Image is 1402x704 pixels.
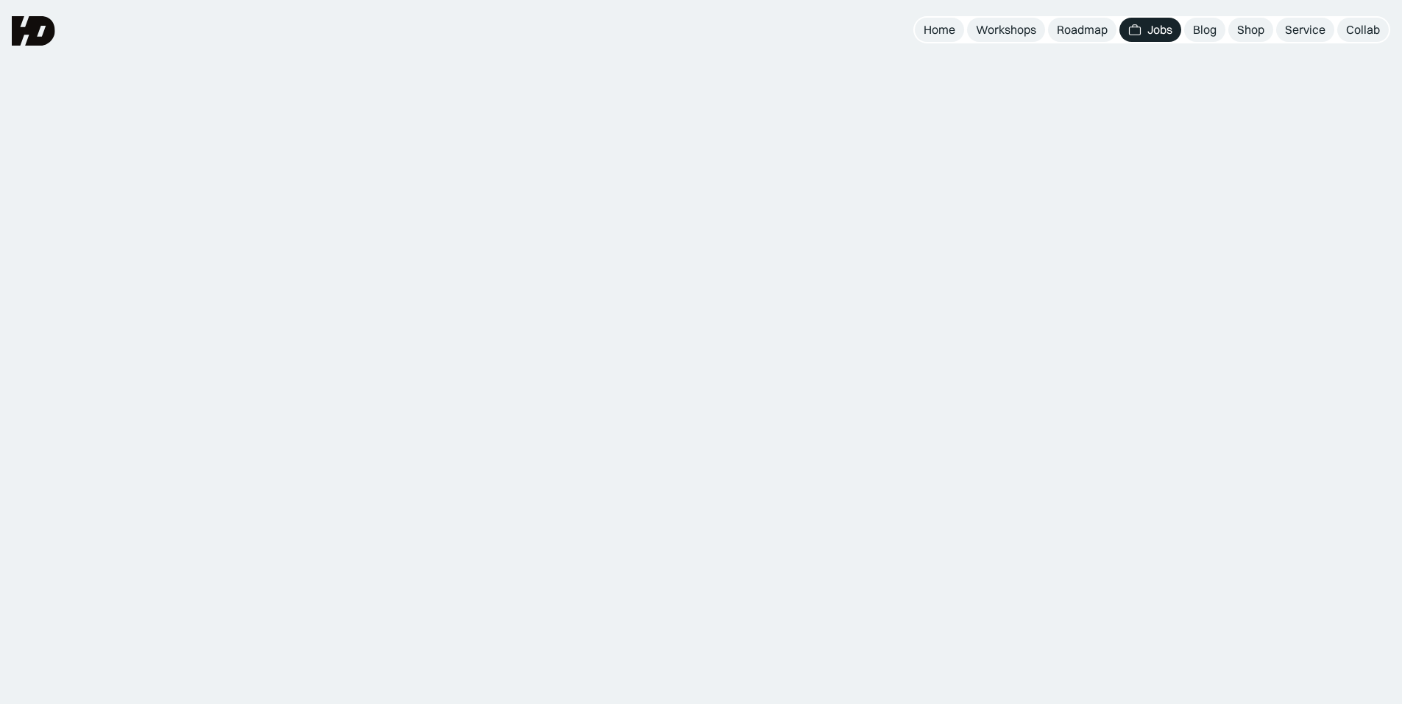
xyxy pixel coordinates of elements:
[1119,18,1181,42] a: Jobs
[1228,18,1273,42] a: Shop
[976,22,1036,38] div: Workshops
[1346,22,1380,38] div: Collab
[1337,18,1389,42] a: Collab
[1285,22,1325,38] div: Service
[924,22,955,38] div: Home
[1184,18,1225,42] a: Blog
[1193,22,1217,38] div: Blog
[1147,22,1172,38] div: Jobs
[1237,22,1264,38] div: Shop
[915,18,964,42] a: Home
[1057,22,1108,38] div: Roadmap
[1276,18,1334,42] a: Service
[1048,18,1116,42] a: Roadmap
[967,18,1045,42] a: Workshops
